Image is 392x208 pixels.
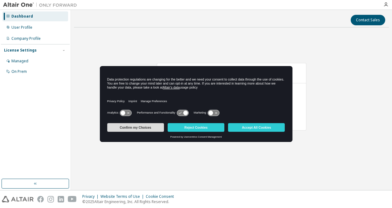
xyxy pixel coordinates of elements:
div: User Profile [11,25,32,30]
img: facebook.svg [37,196,44,202]
img: linkedin.svg [58,196,64,202]
div: Privacy [82,194,100,199]
div: Managed [11,59,28,64]
img: youtube.svg [68,196,77,202]
img: Altair One [3,2,80,8]
img: altair_logo.svg [2,196,34,202]
div: On Prem [11,69,27,74]
button: Contact Sales [351,15,385,25]
div: License Settings [4,48,37,53]
div: Dashboard [11,14,33,19]
p: © 2025 Altair Engineering, Inc. All Rights Reserved. [82,199,178,204]
img: instagram.svg [47,196,54,202]
div: Company Profile [11,36,41,41]
div: Cookie Consent [146,194,178,199]
div: Website Terms of Use [100,194,146,199]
